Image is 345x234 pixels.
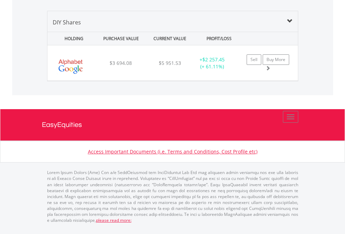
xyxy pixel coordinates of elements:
a: Access Important Documents (i.e. Terms and Conditions, Cost Profile etc) [88,148,257,155]
p: Lorem Ipsum Dolors (Ame) Con a/e SeddOeiusmod tem InciDiduntut Lab Etd mag aliquaen admin veniamq... [47,169,298,223]
div: HOLDING [48,32,96,45]
span: $5 951.53 [159,60,181,66]
a: Buy More [263,54,289,65]
span: $2 257.45 [202,56,225,63]
a: EasyEquities [42,109,303,141]
div: PURCHASE VALUE [97,32,145,45]
span: $3 694.08 [110,60,132,66]
div: CURRENT VALUE [146,32,194,45]
img: EQU.US.GOOGL.png [51,54,90,79]
div: PROFIT/LOSS [195,32,243,45]
span: DIY Shares [53,18,81,26]
div: + (+ 61.11%) [190,56,234,70]
a: Sell [247,54,261,65]
a: please read more: [96,217,132,223]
